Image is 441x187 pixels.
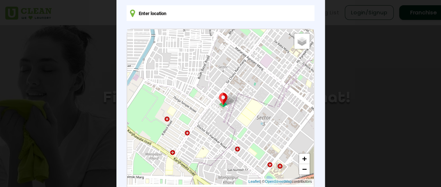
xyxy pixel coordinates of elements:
a: Layers [294,33,310,49]
a: Zoom in [299,154,310,164]
div: | © contributors [246,179,313,185]
a: Leaflet [248,179,260,185]
input: Enter location [127,5,314,21]
a: Zoom out [299,164,310,174]
a: OpenStreetMap [265,179,292,185]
